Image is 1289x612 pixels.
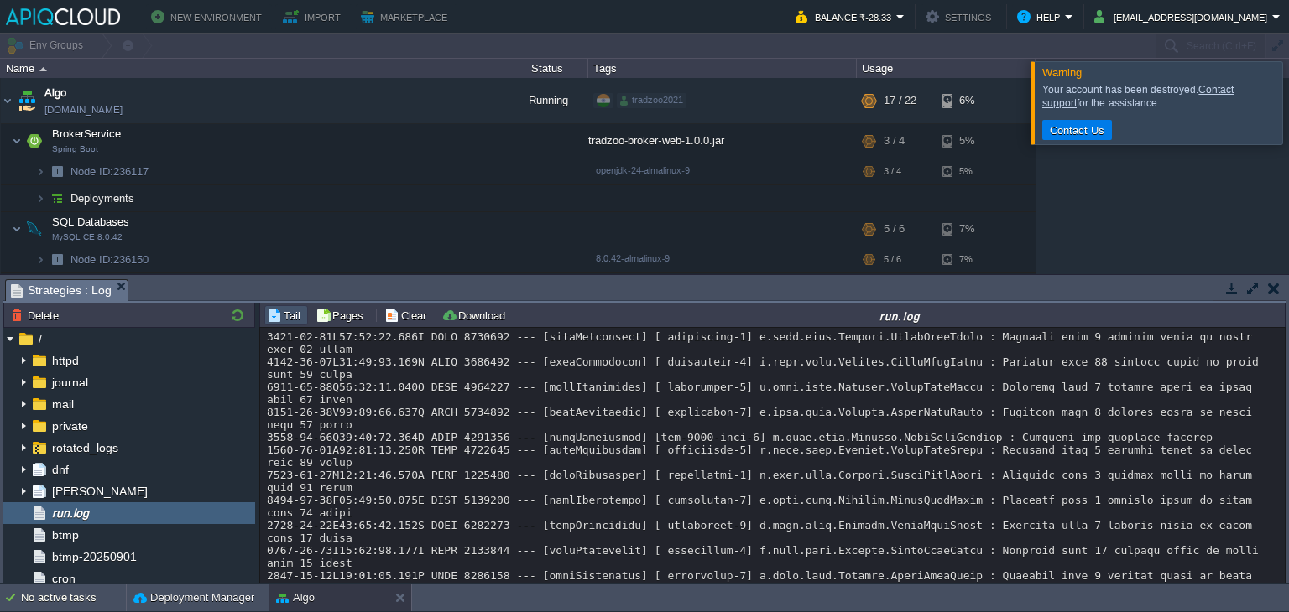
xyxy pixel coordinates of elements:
[50,127,123,141] span: BrokerService
[69,252,151,267] span: 236150
[50,215,132,228] a: SQL DatabasesMySQL CE 8.0.42
[589,59,856,78] div: Tags
[2,59,504,78] div: Name
[45,246,69,272] img: AMDAwAAAACH5BAEAAAAALAAAAAABAAEAAAICRAEAOw==
[49,375,91,390] a: journal
[151,7,267,27] button: New Environment
[23,212,46,246] img: AMDAwAAAACH5BAEAAAAALAAAAAABAAEAAAICRAEAOw==
[70,165,113,178] span: Node ID:
[49,506,91,521] a: run.log
[276,589,315,606] button: Algo
[505,59,587,78] div: Status
[884,158,901,184] div: 3 / 4
[12,124,22,158] img: AMDAwAAAACH5BAEAAAAALAAAAAABAAEAAAICRAEAOw==
[796,7,896,27] button: Balance ₹-28.33
[1017,7,1065,27] button: Help
[49,462,71,477] a: dnf
[12,273,22,307] img: AMDAwAAAACH5BAEAAAAALAAAAAABAAEAAAICRAEAOw==
[15,78,39,123] img: AMDAwAAAACH5BAEAAAAALAAAAAABAAEAAAICRAEAOw==
[884,212,905,246] div: 5 / 6
[35,185,45,211] img: AMDAwAAAACH5BAEAAAAALAAAAAABAAEAAAICRAEAOw==
[49,484,150,499] a: [PERSON_NAME]
[69,164,151,179] span: 236117
[267,308,305,323] button: Tail
[49,527,81,542] a: btmp
[596,253,670,263] span: 8.0.42-almalinux-9
[942,158,997,184] div: 5%
[926,7,996,27] button: Settings
[588,273,857,307] div: stag-3.5.3.jar
[50,215,132,229] span: SQL Databases
[133,589,254,606] button: Deployment Manager
[69,191,137,205] a: Deployments
[596,165,690,175] span: openjdk-24-almalinux-9
[517,309,1283,323] div: run.log
[1,78,14,123] img: AMDAwAAAACH5BAEAAAAALAAAAAABAAEAAAICRAEAOw==
[942,246,997,272] div: 7%
[23,273,46,307] img: AMDAwAAAACH5BAEAAAAALAAAAAABAAEAAAICRAEAOw==
[23,124,46,158] img: AMDAwAAAACH5BAEAAAAALAAAAAABAAEAAAICRAEAOw==
[6,8,120,25] img: APIQCloud
[942,273,997,307] div: 5%
[49,353,81,368] a: httpd
[504,78,588,123] div: Running
[942,124,997,158] div: 5%
[884,246,901,272] div: 5 / 6
[942,78,997,123] div: 6%
[35,158,45,184] img: AMDAwAAAACH5BAEAAAAALAAAAAABAAEAAAICRAEAOw==
[35,246,45,272] img: AMDAwAAAACH5BAEAAAAALAAAAAABAAEAAAICRAEAOw==
[52,232,123,242] span: MySQL CE 8.0.42
[44,85,66,101] a: Algo
[884,78,916,123] div: 17 / 22
[1094,7,1272,27] button: [EMAIL_ADDRESS][DOMAIN_NAME]
[69,164,151,179] a: Node ID:236117
[12,212,22,246] img: AMDAwAAAACH5BAEAAAAALAAAAAABAAEAAAICRAEAOw==
[1042,83,1278,110] div: Your account has been destroyed. for the assistance.
[49,571,78,586] a: cron
[384,308,431,323] button: Clear
[35,331,44,346] a: /
[858,59,1035,78] div: Usage
[441,308,510,323] button: Download
[69,252,151,267] a: Node ID:236150
[70,253,113,266] span: Node ID:
[45,158,69,184] img: AMDAwAAAACH5BAEAAAAALAAAAAABAAEAAAICRAEAOw==
[588,124,857,158] div: tradzoo-broker-web-1.0.0.jar
[52,144,98,154] span: Spring Boot
[39,67,47,71] img: AMDAwAAAACH5BAEAAAAALAAAAAABAAEAAAICRAEAOw==
[49,397,76,412] a: mail
[1045,122,1109,137] button: Contact Us
[11,280,112,301] span: Strategies : Log
[21,584,126,611] div: No active tasks
[361,7,452,27] button: Marketplace
[11,308,64,323] button: Delete
[1042,66,1082,79] span: Warning
[942,212,997,246] div: 7%
[45,185,69,211] img: AMDAwAAAACH5BAEAAAAALAAAAAABAAEAAAICRAEAOw==
[49,440,121,455] a: rotated_logs
[884,124,905,158] div: 3 / 4
[316,308,368,323] button: Pages
[44,101,123,118] a: [DOMAIN_NAME]
[884,273,905,307] div: 3 / 4
[50,127,123,140] a: BrokerServiceSpring Boot
[283,7,346,27] button: Import
[49,549,139,564] a: btmp-20250901
[617,93,686,108] div: tradzoo2021
[49,418,91,433] a: private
